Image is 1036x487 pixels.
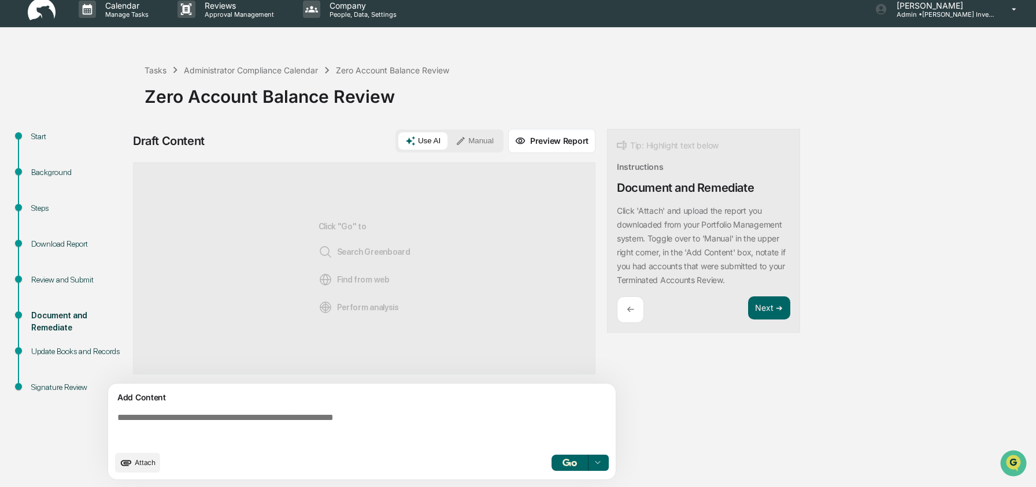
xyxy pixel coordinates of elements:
p: People, Data, Settings [320,10,402,18]
span: Attach [135,458,156,467]
span: Attestations [95,146,143,157]
button: Use AI [398,132,447,150]
div: Document and Remediate [31,310,126,334]
button: Next ➔ [748,296,790,320]
p: Click 'Attach' and upload the report you downloaded from your Portfolio Management system. Toggle... [617,206,785,285]
img: Web [319,273,332,287]
div: Add Content [115,391,609,404]
div: Tasks [145,65,166,75]
div: 🖐️ [12,147,21,156]
p: Manage Tasks [96,10,154,18]
div: 🔎 [12,169,21,178]
iframe: Open customer support [999,449,1030,480]
p: Admin • [PERSON_NAME] Investments, LLC [887,10,995,18]
div: 🗄️ [84,147,93,156]
div: Tip: Highlight text below [617,139,719,153]
p: Company [320,1,402,10]
div: Document and Remediate [617,181,754,195]
div: Start [31,131,126,143]
div: Start new chat [39,88,190,100]
div: Click "Go" to [319,181,410,355]
div: Zero Account Balance Review [145,77,1030,107]
span: Data Lookup [23,168,73,179]
span: Pylon [115,196,140,205]
div: Administrator Compliance Calendar [184,65,318,75]
a: 🗄️Attestations [79,141,148,162]
a: Powered byPylon [82,195,140,205]
span: Perform analysis [319,300,399,314]
div: We're available if you need us! [39,100,146,109]
p: [PERSON_NAME] [887,1,995,10]
span: Preclearance [23,146,75,157]
img: Analysis [319,300,332,314]
button: Go [552,455,589,471]
img: Search [319,245,332,259]
p: Approval Management [195,10,280,18]
div: Review and Submit [31,274,126,286]
p: How can we help? [12,24,210,43]
span: Search Greenboard [319,245,410,259]
img: 1746055101610-c473b297-6a78-478c-a979-82029cc54cd1 [12,88,32,109]
button: upload document [115,453,160,473]
div: Instructions [617,162,664,172]
a: 🖐️Preclearance [7,141,79,162]
button: Manual [449,132,501,150]
div: Update Books and Records [31,345,126,358]
span: Find from web [319,273,390,287]
img: Go [563,459,576,466]
div: Zero Account Balance Review [336,65,449,75]
p: Reviews [195,1,280,10]
div: Draft Content [133,134,205,148]
p: Calendar [96,1,154,10]
div: Signature Review [31,381,126,393]
div: Background [31,166,126,179]
a: 🔎Data Lookup [7,163,77,184]
div: Download Report [31,238,126,250]
button: Start new chat [197,92,210,106]
p: ← [627,304,634,315]
button: Preview Report [508,129,595,153]
div: Steps [31,202,126,214]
